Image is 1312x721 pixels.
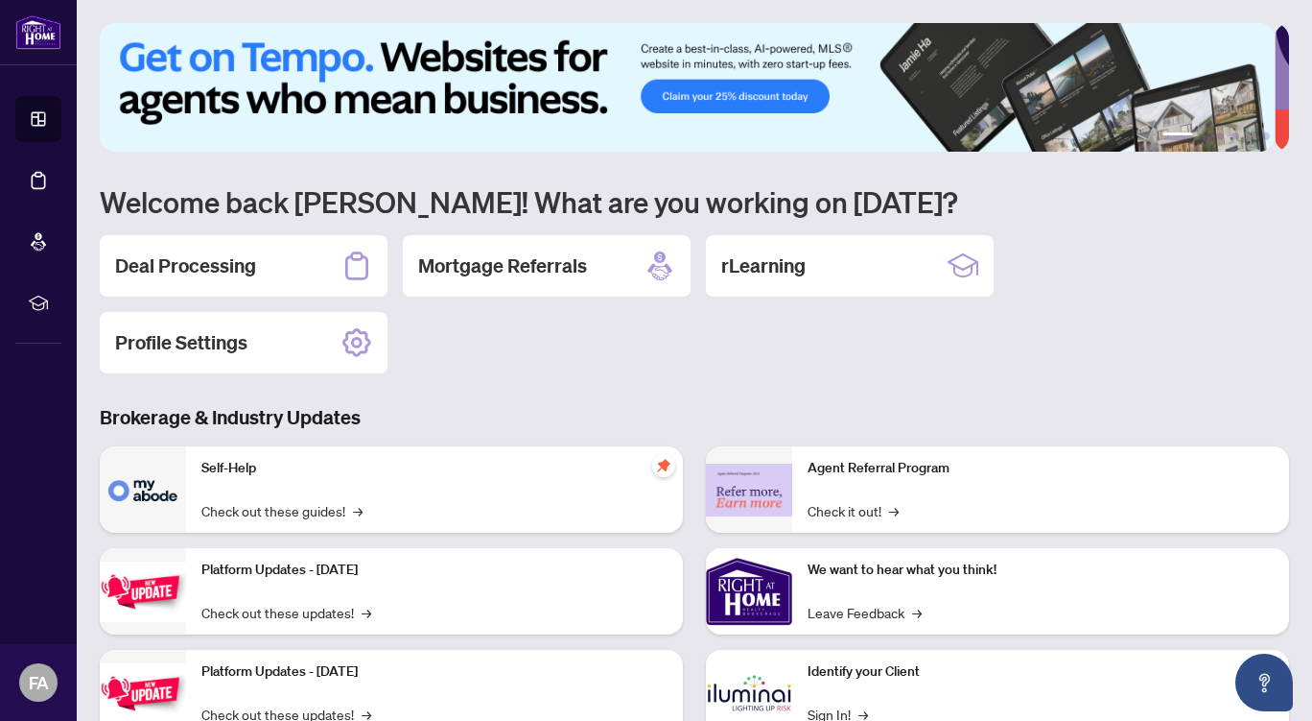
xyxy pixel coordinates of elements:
[1201,132,1208,140] button: 2
[808,602,922,623] a: Leave Feedback→
[201,602,371,623] a: Check out these updates!→
[1235,654,1293,711] button: Open asap
[1162,132,1193,140] button: 1
[29,669,49,696] span: FA
[115,252,256,279] h2: Deal Processing
[652,454,675,477] span: pushpin
[362,602,371,623] span: →
[706,548,792,635] img: We want to hear what you think!
[808,661,1274,683] p: Identify your Client
[706,464,792,517] img: Agent Referral Program
[100,23,1275,152] img: Slide 0
[15,14,61,50] img: logo
[808,458,1274,479] p: Agent Referral Program
[912,602,922,623] span: →
[721,252,806,279] h2: rLearning
[100,183,1289,220] h1: Welcome back [PERSON_NAME]! What are you working on [DATE]?
[1231,132,1239,140] button: 4
[100,562,186,622] img: Platform Updates - July 21, 2025
[100,446,186,533] img: Self-Help
[889,500,899,521] span: →
[1216,132,1224,140] button: 3
[201,560,668,581] p: Platform Updates - [DATE]
[1262,132,1270,140] button: 6
[201,500,363,521] a: Check out these guides!→
[808,500,899,521] a: Check it out!→
[353,500,363,521] span: →
[808,560,1274,581] p: We want to hear what you think!
[115,329,247,356] h2: Profile Settings
[418,252,587,279] h2: Mortgage Referrals
[100,404,1289,431] h3: Brokerage & Industry Updates
[201,661,668,683] p: Platform Updates - [DATE]
[1247,132,1254,140] button: 5
[201,458,668,479] p: Self-Help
